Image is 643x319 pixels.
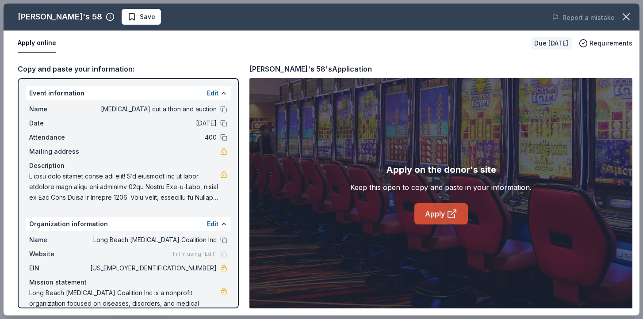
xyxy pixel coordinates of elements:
div: [PERSON_NAME]'s 58 [18,10,102,24]
div: Description [29,160,227,171]
div: Organization information [26,217,231,231]
div: Copy and paste your information: [18,63,239,75]
span: EIN [29,263,88,273]
span: Long Beach [MEDICAL_DATA] Coalition Inc [88,235,217,245]
button: Edit [207,88,218,99]
button: Report a mistake [552,12,615,23]
span: L ipsu dolo sitamet conse adi elit! S’d eiusmodt inc ut labor etdolore magn aliqu eni adminimv 02... [29,171,220,203]
button: Edit [207,219,218,229]
div: Keep this open to copy and paste in your information. [350,182,532,193]
span: Requirements [589,38,632,49]
button: Requirements [579,38,632,49]
span: Fill in using "Edit" [173,251,217,258]
span: [DATE] [88,118,217,129]
div: Event information [26,86,231,100]
span: Name [29,235,88,245]
div: [PERSON_NAME]'s 58's Application [249,63,372,75]
div: Mission statement [29,277,227,288]
span: Date [29,118,88,129]
span: [US_EMPLOYER_IDENTIFICATION_NUMBER] [88,263,217,273]
span: Mailing address [29,146,88,157]
button: Save [122,9,161,25]
span: [MEDICAL_DATA] cut a thon and auction [88,104,217,114]
a: Apply [414,203,468,224]
button: Apply online [18,34,56,53]
span: Website [29,249,88,259]
div: Due [DATE] [531,37,572,49]
span: 400 [88,132,217,143]
span: Name [29,104,88,114]
span: Attendance [29,132,88,143]
div: Apply on the donor's site [386,163,496,177]
span: Save [140,11,155,22]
